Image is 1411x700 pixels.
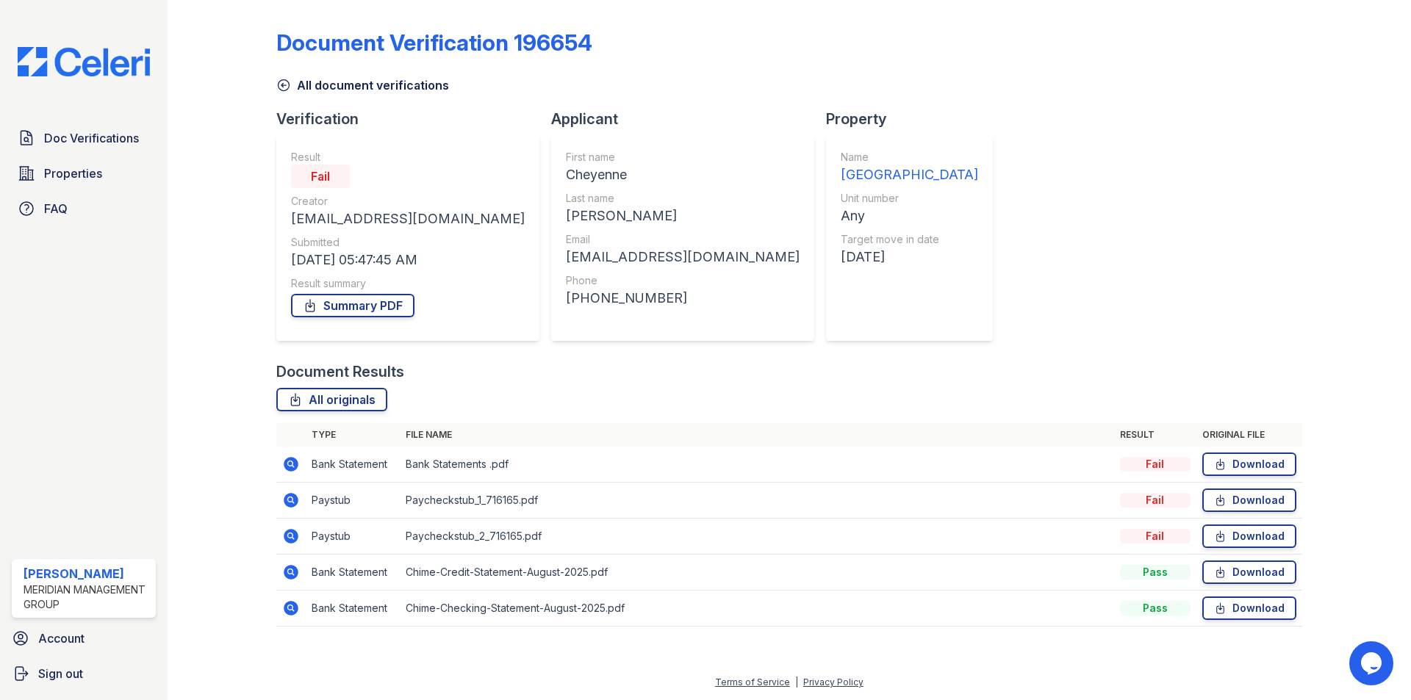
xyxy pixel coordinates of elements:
[400,423,1114,447] th: File name
[38,629,85,647] span: Account
[400,519,1114,555] td: Paycheckstub_2_716165.pdf
[306,483,400,519] td: Paystub
[1196,423,1302,447] th: Original file
[1202,560,1296,584] a: Download
[400,483,1114,519] td: Paycheckstub_1_716165.pdf
[826,109,1005,129] div: Property
[400,555,1114,591] td: Chime-Credit-Statement-August-2025.pdf
[1202,488,1296,512] a: Download
[566,165,800,185] div: Cheyenne
[24,565,150,582] div: [PERSON_NAME]
[566,273,800,288] div: Phone
[841,150,978,185] a: Name [GEOGRAPHIC_DATA]
[276,109,551,129] div: Verification
[306,591,400,627] td: Bank Statement
[1202,596,1296,620] a: Download
[38,665,83,682] span: Sign out
[276,76,449,94] a: All document verifications
[400,591,1114,627] td: Chime-Checking-Statement-August-2025.pdf
[291,235,525,250] div: Submitted
[276,361,404,382] div: Document Results
[1202,452,1296,476] a: Download
[1120,601,1191,616] div: Pass
[400,447,1114,483] td: Bank Statements .pdf
[291,250,525,270] div: [DATE] 05:47:45 AM
[566,288,800,308] div: [PHONE_NUMBER]
[1114,423,1196,447] th: Result
[841,232,978,247] div: Target move in date
[6,624,162,653] a: Account
[1120,565,1191,580] div: Pass
[291,209,525,229] div: [EMAIL_ADDRESS][DOMAIN_NAME]
[841,150,978,165] div: Name
[291,165,350,188] div: Fail
[44,165,102,182] span: Properties
[24,582,150,612] div: Meridian Management Group
[1120,529,1191,544] div: Fail
[551,109,826,129] div: Applicant
[1349,641,1396,685] iframe: chat widget
[841,206,978,226] div: Any
[306,423,400,447] th: Type
[1120,457,1191,472] div: Fail
[841,165,978,185] div: [GEOGRAPHIC_DATA]
[44,200,68,217] span: FAQ
[795,676,798,688] div: |
[306,447,400,483] td: Bank Statement
[291,294,414,317] a: Summary PDF
[306,519,400,555] td: Paystub
[841,247,978,267] div: [DATE]
[44,129,139,147] span: Doc Verifications
[291,150,525,165] div: Result
[1120,493,1191,508] div: Fail
[803,676,864,688] a: Privacy Policy
[566,232,800,247] div: Email
[291,194,525,209] div: Creator
[566,247,800,267] div: [EMAIL_ADDRESS][DOMAIN_NAME]
[276,388,387,411] a: All originals
[6,47,162,76] img: CE_Logo_Blue-a8612792a0a2168367f1c8372b55b34899dd931a85d93a1a3d3e32e68fde9ad4.png
[566,150,800,165] div: First name
[6,659,162,688] a: Sign out
[12,159,156,188] a: Properties
[715,676,790,688] a: Terms of Service
[291,276,525,291] div: Result summary
[1202,524,1296,548] a: Download
[276,29,592,56] div: Document Verification 196654
[306,555,400,591] td: Bank Statement
[12,194,156,223] a: FAQ
[566,206,800,226] div: [PERSON_NAME]
[12,123,156,153] a: Doc Verifications
[566,191,800,206] div: Last name
[841,191,978,206] div: Unit number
